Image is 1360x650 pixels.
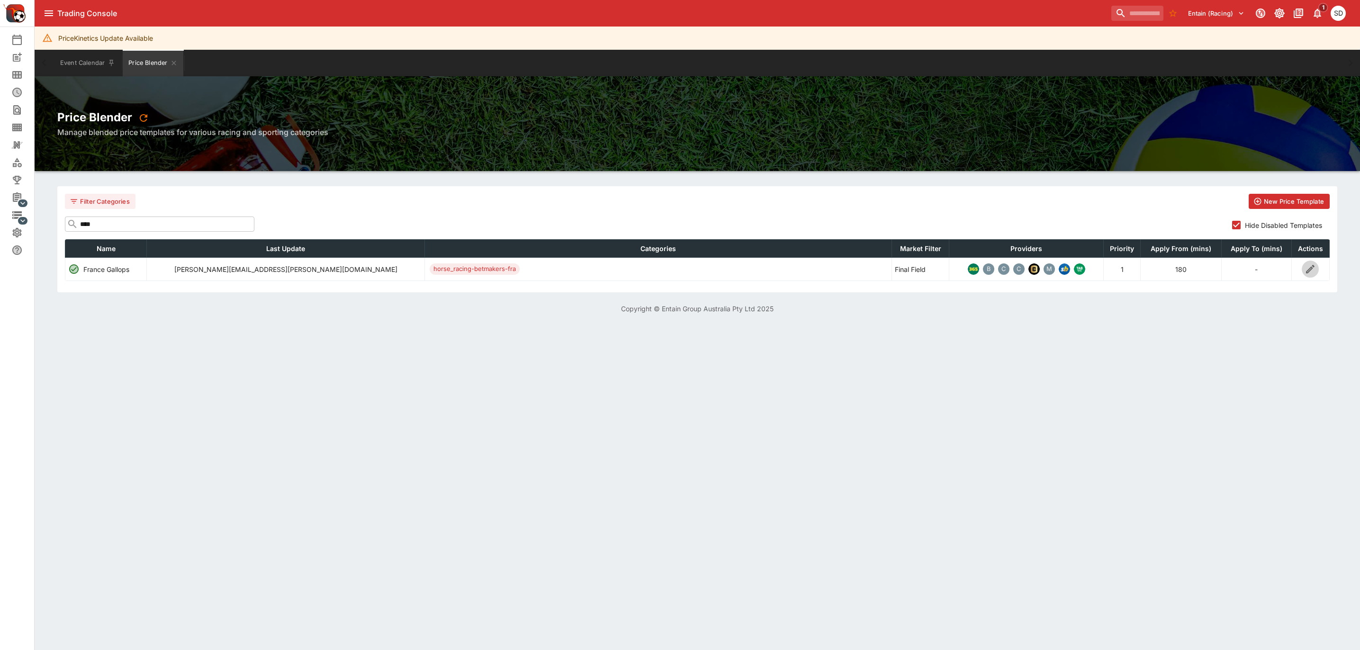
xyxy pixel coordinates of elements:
[892,240,949,258] th: Market Filter
[1028,263,1040,275] div: colossalbet
[11,69,38,81] div: Meetings
[86,243,126,254] span: Name
[1059,263,1070,275] div: sportsbet
[57,109,1337,126] h2: Price Blender
[1331,6,1346,21] div: Stuart Dibb
[983,263,994,275] div: betmakers_feed
[1013,263,1025,275] div: chrysos_pk
[1318,3,1328,12] span: 1
[83,264,129,274] p: France Gallops
[54,50,121,76] button: Event Calendar
[40,5,57,22] button: open drawer
[11,174,38,186] div: Tournaments
[11,157,38,168] div: Categories
[11,139,38,151] div: Nexus Entities
[1252,5,1269,22] button: Connected to PK
[1271,5,1288,22] button: Toggle light/dark mode
[1291,240,1329,258] th: Actions
[998,263,1009,275] div: chrysos
[949,240,1104,258] th: Providers
[1044,263,1055,275] div: margin_decay
[1140,240,1221,258] th: Apply From (mins)
[1249,194,1330,209] button: New Price Template
[135,109,152,126] button: refresh
[430,264,520,274] span: horse_racing-betmakers-fra
[1182,6,1250,21] button: Select Tenant
[68,263,80,275] svg: Template enabled
[35,304,1360,314] p: Copyright © Entain Group Australia Pty Ltd 2025
[1104,258,1141,281] td: 1
[1302,261,1319,278] button: Edit
[1309,5,1326,22] button: Notifications
[425,240,892,258] th: Categories
[1290,5,1307,22] button: Documentation
[57,126,1337,138] h6: Manage blended price templates for various racing and sporting categories
[1165,6,1180,21] button: No Bookmarks
[11,104,38,116] div: Search
[1245,220,1322,230] span: Hide Disabled Templates
[1221,240,1291,258] th: Apply To (mins)
[11,87,38,98] div: Futures
[147,240,425,258] th: Last Update
[1028,263,1040,275] img: colossalbet.png
[1074,263,1085,275] div: tab_vic_fixed
[1221,258,1291,281] td: -
[65,194,135,209] button: Filter Categories
[1328,3,1349,24] button: Stuart Dibb
[57,9,1108,18] div: Trading Console
[11,122,38,133] div: Template Search
[11,209,38,221] div: Infrastructure
[1104,240,1141,258] th: Priority
[1059,263,1070,275] img: sportsbet.png
[11,244,38,256] div: Help & Support
[11,52,38,63] div: New Event
[11,227,38,238] div: System Settings
[65,239,1330,281] table: simple table
[11,192,38,203] div: Management
[123,50,183,76] button: Price Blender
[11,34,38,45] div: Event Calendar
[150,264,422,274] p: 2025-09-23 08:37:33 +10:00
[968,263,979,275] img: bet365.png
[58,29,153,47] div: PriceKinetics Update Available
[1140,258,1221,281] td: 180
[3,2,26,25] img: PriceKinetics Logo
[1074,263,1085,275] img: victab.png
[1111,6,1163,21] input: search
[968,263,979,275] div: bet365
[892,258,949,281] td: Final Field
